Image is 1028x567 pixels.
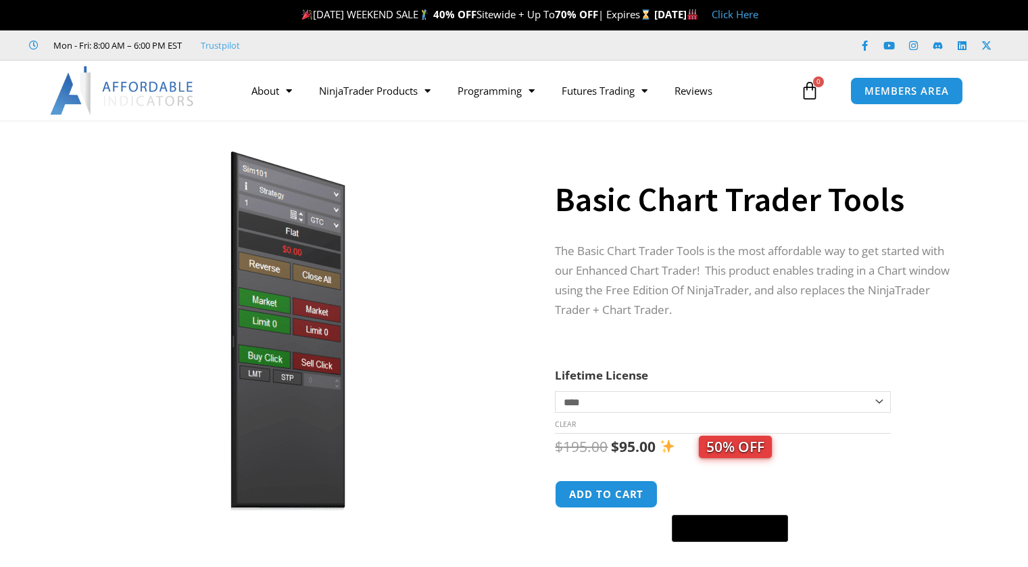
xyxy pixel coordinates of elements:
[70,144,505,518] img: BasicTools
[555,7,598,21] strong: 70% OFF
[555,367,648,383] label: Lifetime License
[201,37,240,53] a: Trustpilot
[548,75,661,106] a: Futures Trading
[864,86,949,96] span: MEMBERS AREA
[238,75,305,106] a: About
[712,7,758,21] a: Click Here
[555,419,576,429] a: Clear options
[419,9,429,20] img: 🏌️‍♂️
[661,75,726,106] a: Reviews
[672,515,788,542] button: Buy with GPay
[299,7,654,21] span: [DATE] WEEKEND SALE Sitewide + Up To | Expires
[780,71,839,110] a: 0
[302,9,312,20] img: 🎉
[850,77,963,105] a: MEMBERS AREA
[654,7,698,21] strong: [DATE]
[433,7,476,21] strong: 40% OFF
[687,9,697,20] img: 🏭
[555,480,658,508] button: Add to cart
[444,75,548,106] a: Programming
[50,37,182,53] span: Mon - Fri: 8:00 AM – 6:00 PM EST
[641,9,651,20] img: ⌛
[555,242,950,320] p: The Basic Chart Trader Tools is the most affordable way to get started with our Enhanced Chart Tr...
[699,436,772,458] span: 50% OFF
[238,75,797,106] nav: Menu
[305,75,444,106] a: NinjaTrader Products
[660,439,675,453] img: ✨
[555,437,608,456] bdi: 195.00
[50,66,195,115] img: LogoAI | Affordable Indicators – NinjaTrader
[813,76,824,87] span: 0
[611,437,619,456] span: $
[611,437,656,456] bdi: 95.00
[669,478,791,511] iframe: Secure express checkout frame
[555,176,950,223] h1: Basic Chart Trader Tools
[555,437,563,456] span: $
